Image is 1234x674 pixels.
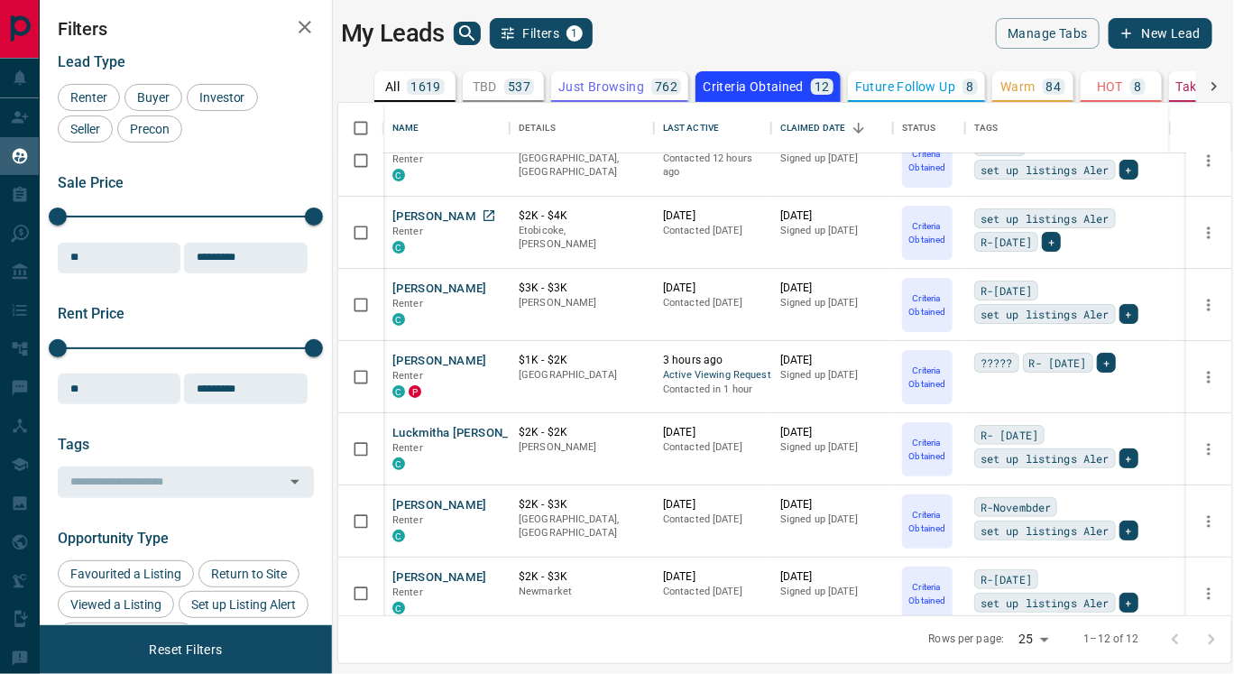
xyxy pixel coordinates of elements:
[1084,632,1139,647] p: 1–12 of 12
[663,103,719,153] div: Last Active
[519,512,645,540] p: [GEOGRAPHIC_DATA], [GEOGRAPHIC_DATA]
[1097,80,1123,93] p: HOT
[663,440,762,455] p: Contacted [DATE]
[124,122,176,136] span: Precon
[409,385,421,398] div: property.ca
[663,368,762,383] span: Active Viewing Request
[58,84,120,111] div: Renter
[1097,353,1116,373] div: +
[780,224,884,238] p: Signed up [DATE]
[981,594,1110,612] span: set up listings Aler
[663,383,762,397] p: Contacted in 1 hour
[780,296,884,310] p: Signed up [DATE]
[392,569,487,586] button: [PERSON_NAME]
[663,208,762,224] p: [DATE]
[392,425,548,442] button: Luckmitha [PERSON_NAME]
[64,597,168,612] span: Viewed a Listing
[519,152,645,180] p: [GEOGRAPHIC_DATA], [GEOGRAPHIC_DATA]
[1195,364,1222,391] button: more
[663,281,762,296] p: [DATE]
[663,152,762,180] p: Contacted 12 hours ago
[1046,80,1062,93] p: 84
[198,560,299,587] div: Return to Site
[454,22,481,45] button: search button
[1134,80,1141,93] p: 8
[780,103,846,153] div: Claimed Date
[965,103,1171,153] div: Tags
[966,80,973,93] p: 8
[996,18,1099,49] button: Manage Tabs
[58,591,174,618] div: Viewed a Listing
[904,508,951,535] p: Criteria Obtained
[392,153,423,165] span: Renter
[58,530,169,547] span: Opportunity Type
[282,469,308,494] button: Open
[64,567,188,581] span: Favourited a Listing
[780,353,884,368] p: [DATE]
[185,597,302,612] span: Set up Listing Alert
[519,585,645,599] p: Newmarket
[904,580,951,607] p: Criteria Obtained
[58,436,89,453] span: Tags
[780,281,884,296] p: [DATE]
[654,103,771,153] div: Last Active
[392,226,423,237] span: Renter
[558,80,644,93] p: Just Browsing
[771,103,893,153] div: Claimed Date
[392,353,487,370] button: [PERSON_NAME]
[477,204,501,227] a: Open in New Tab
[392,241,405,254] div: condos.ca
[392,586,423,598] span: Renter
[663,569,762,585] p: [DATE]
[58,53,125,70] span: Lead Type
[655,80,677,93] p: 762
[1195,580,1222,607] button: more
[58,305,124,322] span: Rent Price
[974,103,999,153] div: Tags
[780,569,884,585] p: [DATE]
[904,147,951,174] p: Criteria Obtained
[490,18,594,49] button: Filters1
[519,353,645,368] p: $1K - $2K
[1048,233,1054,251] span: +
[780,512,884,527] p: Signed up [DATE]
[1126,305,1132,323] span: +
[663,224,762,238] p: Contacted [DATE]
[904,219,951,246] p: Criteria Obtained
[179,591,308,618] div: Set up Listing Alert
[519,569,645,585] p: $2K - $3K
[64,122,106,136] span: Seller
[780,152,884,166] p: Signed up [DATE]
[519,208,645,224] p: $2K - $4K
[392,457,405,470] div: condos.ca
[902,103,936,153] div: Status
[981,233,1032,251] span: R-[DATE]
[663,296,762,310] p: Contacted [DATE]
[1126,161,1132,179] span: +
[519,368,645,383] p: [GEOGRAPHIC_DATA]
[981,354,1013,372] span: ?????
[1195,291,1222,319] button: more
[568,27,581,40] span: 1
[1126,522,1132,540] span: +
[124,84,182,111] div: Buyer
[929,632,1005,647] p: Rows per page:
[1119,304,1138,324] div: +
[510,103,654,153] div: Details
[904,364,951,391] p: Criteria Obtained
[780,585,884,599] p: Signed up [DATE]
[392,530,405,542] div: condos.ca
[392,442,423,454] span: Renter
[1103,354,1110,372] span: +
[981,209,1110,227] span: set up listings Aler
[117,115,182,143] div: Precon
[137,634,234,665] button: Reset Filters
[58,174,124,191] span: Sale Price
[703,80,804,93] p: Criteria Obtained
[1119,593,1138,613] div: +
[855,80,955,93] p: Future Follow Up
[815,80,830,93] p: 12
[904,291,951,319] p: Criteria Obtained
[58,115,113,143] div: Seller
[58,18,314,40] h2: Filters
